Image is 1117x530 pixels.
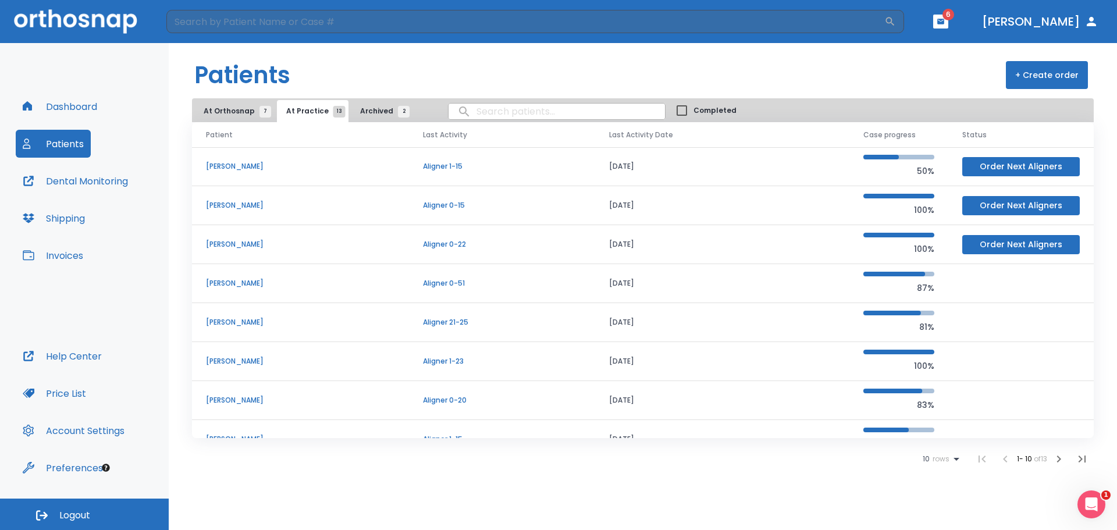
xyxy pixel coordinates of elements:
[206,161,395,172] p: [PERSON_NAME]
[595,303,849,342] td: [DATE]
[609,130,673,140] span: Last Activity Date
[398,106,410,118] span: 2
[423,239,581,250] p: Aligner 0-22
[206,239,395,250] p: [PERSON_NAME]
[423,317,581,328] p: Aligner 21-25
[286,106,339,116] span: At Practice
[423,200,581,211] p: Aligner 0-15
[16,241,90,269] button: Invoices
[863,164,934,178] p: 50%
[863,281,934,295] p: 87%
[16,130,91,158] button: Patients
[16,454,110,482] button: Preferences
[863,242,934,256] p: 100%
[962,196,1080,215] button: Order Next Aligners
[595,264,849,303] td: [DATE]
[863,320,934,334] p: 81%
[863,398,934,412] p: 83%
[206,395,395,405] p: [PERSON_NAME]
[423,130,467,140] span: Last Activity
[863,130,916,140] span: Case progress
[863,437,934,451] p: 64%
[206,130,233,140] span: Patient
[423,395,581,405] p: Aligner 0-20
[977,11,1103,32] button: [PERSON_NAME]
[595,186,849,225] td: [DATE]
[206,200,395,211] p: [PERSON_NAME]
[16,417,131,444] button: Account Settings
[1017,454,1034,464] span: 1 - 10
[206,434,395,444] p: [PERSON_NAME]
[259,106,271,118] span: 7
[16,379,93,407] button: Price List
[595,342,849,381] td: [DATE]
[595,381,849,420] td: [DATE]
[923,455,930,463] span: 10
[206,278,395,289] p: [PERSON_NAME]
[101,463,111,473] div: Tooltip anchor
[1034,454,1047,464] span: of 13
[423,434,581,444] p: Aligner 1-15
[1006,61,1088,89] button: + Create order
[206,356,395,367] p: [PERSON_NAME]
[16,167,135,195] button: Dental Monitoring
[166,10,884,33] input: Search by Patient Name or Case #
[14,9,137,33] img: Orthosnap
[16,204,92,232] button: Shipping
[930,455,949,463] span: rows
[863,203,934,217] p: 100%
[333,106,346,118] span: 13
[863,359,934,373] p: 100%
[595,225,849,264] td: [DATE]
[942,9,954,20] span: 6
[962,157,1080,176] button: Order Next Aligners
[204,106,265,116] span: At Orthosnap
[16,93,104,120] button: Dashboard
[423,356,581,367] p: Aligner 1-23
[423,278,581,289] p: Aligner 0-51
[1077,490,1105,518] iframe: Intercom live chat
[206,317,395,328] p: [PERSON_NAME]
[693,105,737,116] span: Completed
[16,342,109,370] button: Help Center
[449,100,665,123] input: search
[962,235,1080,254] button: Order Next Aligners
[59,509,90,522] span: Logout
[1101,490,1111,500] span: 1
[423,161,581,172] p: Aligner 1-15
[360,106,404,116] span: Archived
[595,420,849,459] td: [DATE]
[595,147,849,186] td: [DATE]
[194,100,415,122] div: tabs
[962,130,987,140] span: Status
[194,58,290,93] h1: Patients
